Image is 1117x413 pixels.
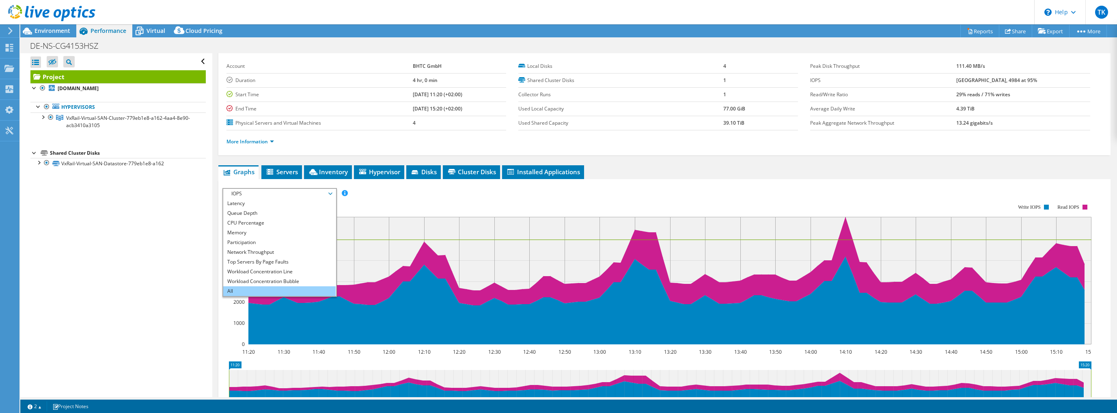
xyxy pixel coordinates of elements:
text: 13:30 [699,348,711,355]
text: Read IOPS [1057,204,1079,210]
b: [GEOGRAPHIC_DATA], 4984 at 95% [956,77,1037,84]
text: 15:10 [1050,348,1062,355]
span: Performance [91,27,126,35]
a: More Information [226,138,274,145]
text: 14:10 [839,348,852,355]
text: 13:10 [628,348,641,355]
b: 1 [723,77,726,84]
span: Installed Applications [506,168,580,176]
b: 39.10 TiB [723,119,744,126]
span: Environment [35,27,70,35]
span: IOPS [227,189,332,199]
b: BHTC GmbH [413,63,442,69]
li: Queue Depth [223,208,336,218]
li: CPU Percentage [223,218,336,228]
text: 1000 [233,320,245,327]
text: 0 [242,341,245,348]
text: 2000 [233,298,245,305]
a: Hypervisors [30,102,206,112]
label: End Time [226,105,413,113]
h1: DE-NS-CG4153HSZ [26,41,111,50]
a: VxRail-Virtual-SAN-Datastore-779eb1e8-a162 [30,158,206,169]
label: Duration [226,76,413,84]
label: Average Daily Write [810,105,956,113]
a: Project [30,70,206,83]
span: VxRail-Virtual-SAN-Cluster-779eb1e8-a162-4aa4-8e90-acb3410a3105 [66,115,190,129]
text: 12:50 [558,348,571,355]
li: Participation [223,238,336,247]
b: [DOMAIN_NAME] [58,85,99,92]
b: [DATE] 11:20 (+02:00) [413,91,462,98]
label: Physical Servers and Virtual Machines [226,119,413,127]
a: Share [999,25,1032,37]
a: Project Notes [47,401,94,411]
label: Shared Cluster Disks [518,76,723,84]
b: [DATE] 15:20 (+02:00) [413,105,462,112]
label: Peak Disk Throughput [810,62,956,70]
text: 13:50 [769,348,781,355]
div: Shared Cluster Disks [50,148,206,158]
li: Workload Concentration Bubble [223,277,336,286]
text: 14:50 [979,348,992,355]
a: Reports [960,25,999,37]
text: 11:20 [242,348,254,355]
span: TK [1095,6,1108,19]
a: Export [1032,25,1070,37]
a: [DOMAIN_NAME] [30,83,206,94]
label: Local Disks [518,62,723,70]
b: 13.24 gigabits/s [956,119,993,126]
li: Latency [223,199,336,208]
label: IOPS [810,76,956,84]
b: 4 hr, 0 min [413,77,438,84]
span: Disks [410,168,437,176]
a: More [1069,25,1107,37]
svg: \n [1044,9,1052,16]
text: Write IOPS [1018,204,1041,210]
label: Collector Runs [518,91,723,99]
li: All [223,286,336,296]
a: VxRail-Virtual-SAN-Cluster-779eb1e8-a162-4aa4-8e90-acb3410a3105 [30,112,206,130]
label: Used Shared Capacity [518,119,723,127]
b: 4 [413,119,416,126]
text: 14:40 [944,348,957,355]
span: Hypervisor [358,168,400,176]
text: 14:30 [909,348,922,355]
b: 1 [723,91,726,98]
text: 14:20 [874,348,887,355]
text: 13:00 [593,348,606,355]
text: 12:40 [523,348,535,355]
li: Workload Concentration Line [223,267,336,277]
label: Start Time [226,91,413,99]
b: 4.39 TiB [956,105,975,112]
a: 2 [22,401,47,411]
b: 77.00 GiB [723,105,745,112]
label: Peak Aggregate Network Throughput [810,119,956,127]
text: 11:50 [347,348,360,355]
text: 15:00 [1015,348,1027,355]
label: Account [226,62,413,70]
text: 13:40 [734,348,746,355]
span: Cluster Disks [447,168,496,176]
b: 4 [723,63,726,69]
text: 12:00 [382,348,395,355]
li: Network Throughput [223,247,336,257]
label: Read/Write Ratio [810,91,956,99]
text: 11:40 [312,348,325,355]
li: Top Servers By Page Faults [223,257,336,267]
span: Inventory [308,168,348,176]
text: 13:20 [664,348,676,355]
li: Memory [223,228,336,238]
text: 14:00 [804,348,817,355]
text: 11:30 [277,348,290,355]
b: 111.40 MB/s [956,63,985,69]
text: 12:30 [488,348,500,355]
b: 29% reads / 71% writes [956,91,1010,98]
text: 15:20 [1085,348,1098,355]
label: Used Local Capacity [518,105,723,113]
text: 12:20 [453,348,465,355]
text: 12:10 [418,348,430,355]
span: Cloud Pricing [185,27,222,35]
span: Graphs [222,168,254,176]
span: Virtual [147,27,165,35]
span: Servers [265,168,298,176]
